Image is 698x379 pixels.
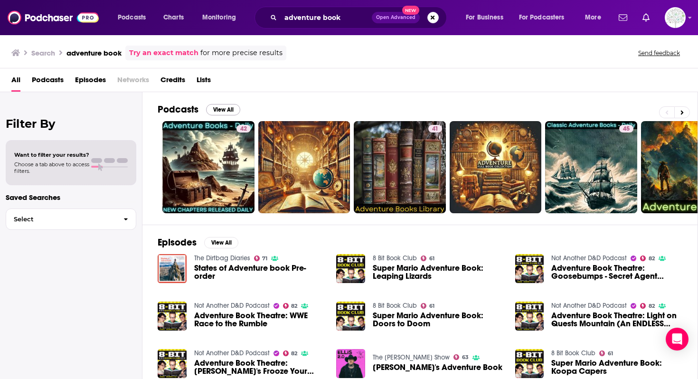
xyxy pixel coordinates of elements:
[515,349,544,378] img: Super Mario Adventure Book: Koopa Capers
[578,10,613,25] button: open menu
[194,264,325,280] a: States of Adventure book Pre-order
[202,11,236,24] span: Monitoring
[373,353,450,361] a: The Jason Ellis Show
[162,121,255,213] a: 42
[75,72,106,92] a: Episodes
[428,125,442,133] a: 41
[551,349,595,357] a: 8 Bit Book Club
[373,312,504,328] a: Super Mario Adventure Book: Doors to Doom
[254,256,268,261] a: 71
[551,312,682,328] a: Adventure Book Theatre: Light on Quests Mountain (An ENDLESS QUEST Book)
[372,12,420,23] button: Open AdvancedNew
[649,256,655,261] span: 82
[665,7,686,28] span: Logged in as WunderTanya
[515,254,544,283] img: Adventure Book Theatre: Goosebumps - Secret Agent Grandma
[373,264,504,280] a: Super Mario Adventure Book: Leaping Lizards
[585,11,601,24] span: More
[515,302,544,331] img: Adventure Book Theatre: Light on Quests Mountain (An ENDLESS QUEST Book)
[615,9,631,26] a: Show notifications dropdown
[31,48,55,57] h3: Search
[158,349,187,378] img: Adventure Book Theatre: Olaf's Frooze Your Own Adventure (Caldwell's Frozen Fan Fic)
[283,303,298,309] a: 82
[336,302,365,331] img: Super Mario Adventure Book: Doors to Doom
[429,304,434,308] span: 61
[117,72,149,92] span: Networks
[639,9,653,26] a: Show notifications dropdown
[8,9,99,27] a: Podchaser - Follow, Share and Rate Podcasts
[32,72,64,92] span: Podcasts
[640,303,655,309] a: 82
[14,152,89,158] span: Want to filter your results?
[111,10,158,25] button: open menu
[264,7,456,28] div: Search podcasts, credits, & more...
[608,351,613,356] span: 61
[194,312,325,328] a: Adventure Book Theatre: WWE Race to the Rumble
[665,7,686,28] img: User Profile
[459,10,515,25] button: open menu
[197,72,211,92] a: Lists
[206,104,240,115] button: View All
[262,256,267,261] span: 71
[291,351,297,356] span: 82
[6,208,136,230] button: Select
[373,363,502,371] span: [PERSON_NAME]'s Adventure Book
[462,355,469,360] span: 63
[236,125,251,133] a: 42
[551,359,682,375] a: Super Mario Adventure Book: Koopa Capers
[157,10,189,25] a: Charts
[635,49,683,57] button: Send feedback
[158,254,187,283] img: States of Adventure book Pre-order
[158,104,198,115] h2: Podcasts
[158,237,238,248] a: EpisodesView All
[194,349,270,357] a: Not Another D&D Podcast
[373,254,417,262] a: 8 Bit Book Club
[429,256,434,261] span: 61
[551,254,627,262] a: Not Another D&D Podcast
[551,264,682,280] a: Adventure Book Theatre: Goosebumps - Secret Agent Grandma
[129,47,198,58] a: Try an exact match
[336,349,365,378] img: Malice's Adventure Book
[158,237,197,248] h2: Episodes
[466,11,503,24] span: For Business
[519,11,565,24] span: For Podcasters
[194,302,270,310] a: Not Another D&D Podcast
[432,124,438,134] span: 41
[194,359,325,375] span: Adventure Book Theatre: [PERSON_NAME]'s Frooze Your Own Adventure ([PERSON_NAME] Frozen Fan Fic)
[196,10,248,25] button: open menu
[373,302,417,310] a: 8 Bit Book Club
[200,47,283,58] span: for more precise results
[336,254,365,283] img: Super Mario Adventure Book: Leaping Lizards
[599,351,613,356] a: 61
[619,125,633,133] a: 45
[551,302,627,310] a: Not Another D&D Podcast
[240,124,247,134] span: 42
[6,193,136,202] p: Saved Searches
[118,11,146,24] span: Podcasts
[545,121,637,213] a: 45
[66,48,122,57] h3: adventure book
[666,328,689,351] div: Open Intercom Messenger
[163,11,184,24] span: Charts
[513,10,578,25] button: open menu
[160,72,185,92] span: Credits
[402,6,419,15] span: New
[281,10,372,25] input: Search podcasts, credits, & more...
[421,303,434,309] a: 61
[640,256,655,261] a: 82
[376,15,415,20] span: Open Advanced
[6,216,116,222] span: Select
[158,302,187,331] a: Adventure Book Theatre: WWE Race to the Rumble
